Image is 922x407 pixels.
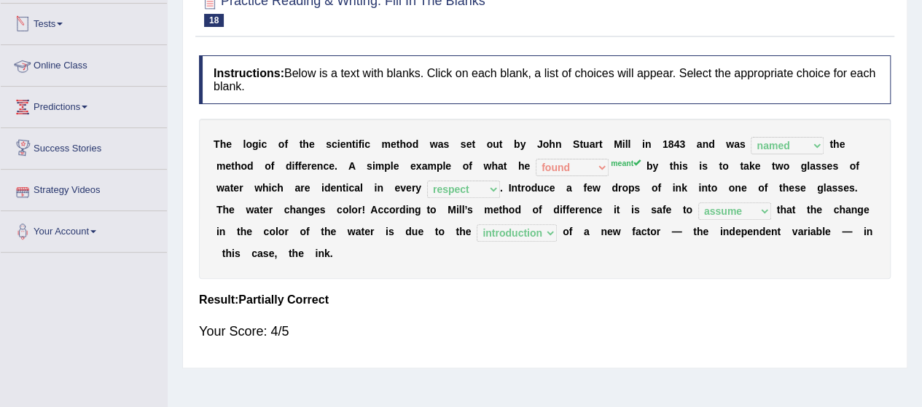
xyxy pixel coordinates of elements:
[631,204,634,216] b: i
[1,170,167,206] a: Strategy Videos
[833,204,839,216] b: c
[550,182,555,194] b: e
[734,138,740,150] b: a
[679,160,682,172] b: i
[702,138,708,150] b: n
[356,138,359,150] b: i
[711,182,717,194] b: o
[585,204,591,216] b: n
[410,160,416,172] b: e
[800,160,807,172] b: g
[415,182,421,194] b: y
[673,138,679,150] b: 4
[222,204,229,216] b: h
[381,138,390,150] b: m
[493,138,499,150] b: u
[345,182,348,194] b: i
[681,182,687,194] b: k
[776,204,780,216] b: t
[583,138,590,150] b: u
[726,138,734,150] b: w
[611,159,641,167] sup: meant
[391,160,394,172] b: l
[343,182,346,194] b: t
[657,204,663,216] b: a
[286,160,292,172] b: d
[682,160,688,172] b: s
[364,138,370,150] b: c
[504,160,507,172] b: t
[821,160,827,172] b: s
[672,182,675,194] b: i
[261,138,267,150] b: c
[239,182,243,194] b: r
[375,160,384,172] b: m
[839,204,845,216] b: h
[216,204,223,216] b: T
[461,138,466,150] b: s
[657,182,661,194] b: f
[383,204,389,216] b: c
[827,160,832,172] b: e
[517,182,521,194] b: t
[829,138,833,150] b: t
[459,204,462,216] b: l
[622,138,625,150] b: i
[628,182,635,194] b: p
[663,138,668,150] b: 1
[622,182,628,194] b: o
[413,138,419,150] b: d
[544,182,550,194] b: c
[243,138,246,150] b: l
[399,138,406,150] b: h
[300,138,303,150] b: t
[246,204,254,216] b: w
[525,182,531,194] b: o
[269,182,272,194] b: i
[216,182,224,194] b: w
[337,204,343,216] b: c
[758,182,765,194] b: o
[372,160,375,172] b: i
[448,204,456,216] b: M
[740,138,746,150] b: s
[701,182,708,194] b: n
[246,138,252,150] b: o
[395,204,399,216] b: r
[302,160,308,172] b: e
[415,204,421,216] b: g
[278,138,285,150] b: o
[271,160,275,172] b: f
[837,182,843,194] b: s
[532,204,539,216] b: o
[634,204,640,216] b: s
[754,160,760,172] b: e
[406,182,412,194] b: e
[226,138,232,150] b: e
[537,138,543,150] b: J
[317,160,324,172] b: n
[284,204,290,216] b: c
[591,204,597,216] b: c
[549,138,555,150] b: h
[400,182,406,194] b: v
[292,160,294,172] b: i
[362,138,364,150] b: i
[422,160,428,172] b: a
[456,204,459,216] b: i
[668,138,674,150] b: 8
[515,204,521,216] b: d
[233,182,239,194] b: e
[555,138,562,150] b: n
[499,138,503,150] b: t
[214,67,284,79] b: Instructions:
[430,204,437,216] b: o
[824,182,827,194] b: l
[583,182,587,194] b: f
[326,138,332,150] b: s
[849,182,855,194] b: s
[498,160,504,172] b: a
[508,182,511,194] b: I
[493,204,499,216] b: e
[612,182,618,194] b: d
